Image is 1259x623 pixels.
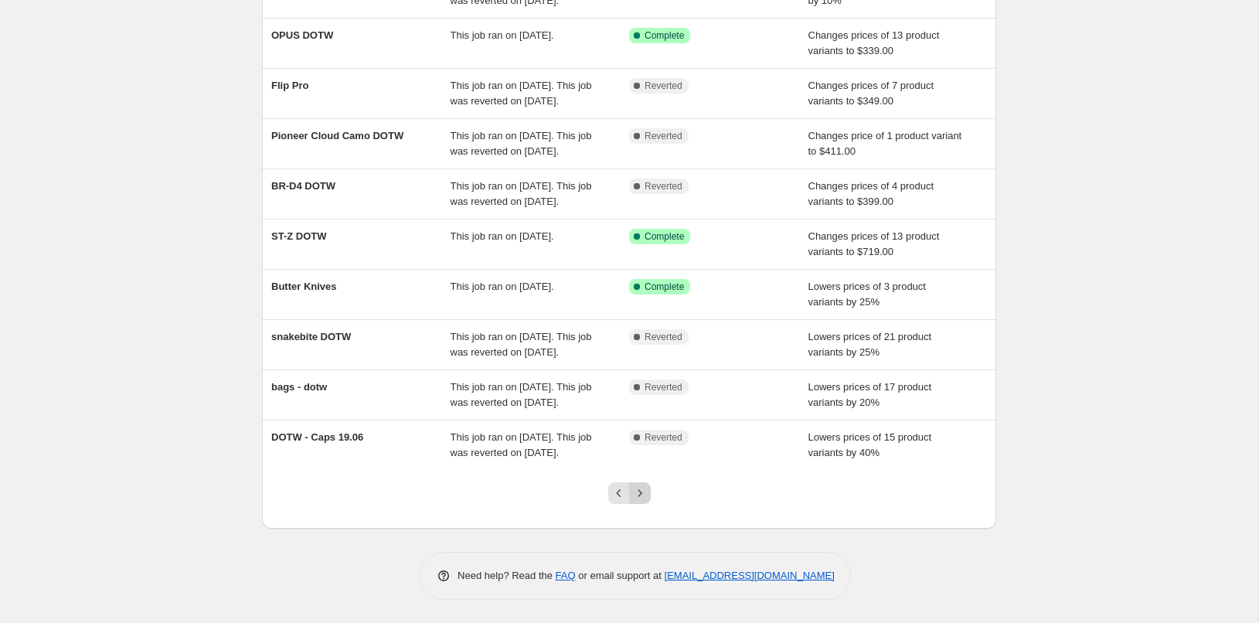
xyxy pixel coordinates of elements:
[808,331,932,358] span: Lowers prices of 21 product variants by 25%
[451,331,592,358] span: This job ran on [DATE]. This job was reverted on [DATE].
[451,431,592,458] span: This job ran on [DATE]. This job was reverted on [DATE].
[451,130,592,157] span: This job ran on [DATE]. This job was reverted on [DATE].
[576,570,665,581] span: or email support at
[271,431,363,443] span: DOTW - Caps 19.06
[645,29,684,42] span: Complete
[645,230,684,243] span: Complete
[808,180,934,207] span: Changes prices of 4 product variants to $399.00
[451,180,592,207] span: This job ran on [DATE]. This job was reverted on [DATE].
[271,331,351,342] span: snakebite DOTW
[271,381,327,393] span: bags - dotw
[808,431,932,458] span: Lowers prices of 15 product variants by 40%
[451,29,554,41] span: This job ran on [DATE].
[645,80,682,92] span: Reverted
[808,381,932,408] span: Lowers prices of 17 product variants by 20%
[271,180,335,192] span: BR-D4 DOTW
[808,80,934,107] span: Changes prices of 7 product variants to $349.00
[451,381,592,408] span: This job ran on [DATE]. This job was reverted on [DATE].
[645,331,682,343] span: Reverted
[808,230,940,257] span: Changes prices of 13 product variants to $719.00
[271,230,327,242] span: ST-Z DOTW
[271,130,403,141] span: Pioneer Cloud Camo DOTW
[451,80,592,107] span: This job ran on [DATE]. This job was reverted on [DATE].
[645,381,682,393] span: Reverted
[665,570,835,581] a: [EMAIL_ADDRESS][DOMAIN_NAME]
[556,570,576,581] a: FAQ
[645,180,682,192] span: Reverted
[271,80,308,91] span: Flip Pro
[808,281,926,308] span: Lowers prices of 3 product variants by 25%
[608,482,651,504] nav: Pagination
[451,281,554,292] span: This job ran on [DATE].
[271,281,337,292] span: Butter Knives
[608,482,630,504] button: Previous
[271,29,333,41] span: OPUS DOTW
[451,230,554,242] span: This job ran on [DATE].
[645,281,684,293] span: Complete
[629,482,651,504] button: Next
[808,130,962,157] span: Changes price of 1 product variant to $411.00
[808,29,940,56] span: Changes prices of 13 product variants to $339.00
[645,130,682,142] span: Reverted
[458,570,556,581] span: Need help? Read the
[645,431,682,444] span: Reverted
